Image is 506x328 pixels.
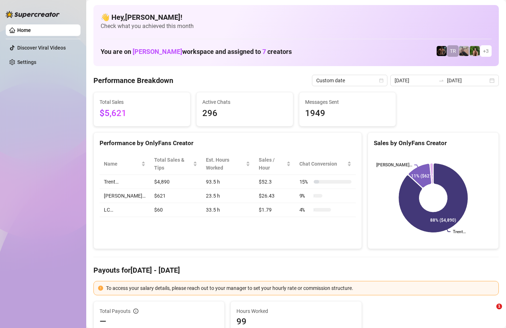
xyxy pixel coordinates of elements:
span: calendar [379,78,383,83]
td: $52.3 [254,175,295,189]
span: Name [104,160,140,168]
img: Trent [437,46,447,56]
div: Performance by OnlyFans Creator [100,138,356,148]
td: Trent… [100,175,150,189]
a: Home [17,27,31,33]
span: Active Chats [202,98,287,106]
span: info-circle [133,309,138,314]
span: 15 % [299,178,311,186]
img: LC [459,46,469,56]
span: 1 [496,304,502,309]
span: Hours Worked [236,307,355,315]
td: LC… [100,203,150,217]
iframe: Intercom live chat [482,304,499,321]
th: Name [100,153,150,175]
span: Messages Sent [305,98,390,106]
td: $4,890 [150,175,202,189]
td: $60 [150,203,202,217]
span: Sales / Hour [259,156,285,172]
th: Sales / Hour [254,153,295,175]
span: 1949 [305,107,390,120]
a: Settings [17,59,36,65]
td: $1.79 [254,203,295,217]
span: 4 % [299,206,311,214]
span: — [100,316,106,327]
td: 23.5 h [202,189,254,203]
img: logo-BBDzfeDw.svg [6,11,60,18]
input: End date [447,77,488,84]
img: Nathaniel [470,46,480,56]
span: Total Sales & Tips [154,156,192,172]
span: to [438,78,444,83]
h1: You are on workspace and assigned to creators [101,48,292,56]
span: Total Payouts [100,307,130,315]
span: [PERSON_NAME] [133,48,182,55]
td: 93.5 h [202,175,254,189]
a: Discover Viral Videos [17,45,66,51]
td: 33.5 h [202,203,254,217]
th: Total Sales & Tips [150,153,202,175]
span: Chat Conversion [299,160,346,168]
span: swap-right [438,78,444,83]
div: Sales by OnlyFans Creator [374,138,493,148]
span: Total Sales [100,98,184,106]
span: 9 % [299,192,311,200]
h4: 👋 Hey, [PERSON_NAME] ! [101,12,492,22]
span: exclamation-circle [98,286,103,291]
span: Custom date [316,75,383,86]
text: [PERSON_NAME]… [376,162,412,167]
h4: Payouts for [DATE] - [DATE] [93,265,499,275]
text: Trent… [452,229,465,234]
input: Start date [395,77,436,84]
span: 7 [262,48,266,55]
span: 296 [202,107,287,120]
span: TR [450,47,456,55]
td: $621 [150,189,202,203]
span: Check what you achieved this month [101,22,492,30]
h4: Performance Breakdown [93,75,173,86]
td: $26.43 [254,189,295,203]
span: + 3 [483,47,489,55]
td: [PERSON_NAME]… [100,189,150,203]
div: Est. Hours Worked [206,156,244,172]
div: To access your salary details, please reach out to your manager to set your hourly rate or commis... [106,284,494,292]
th: Chat Conversion [295,153,356,175]
span: $5,621 [100,107,184,120]
span: 99 [236,316,355,327]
